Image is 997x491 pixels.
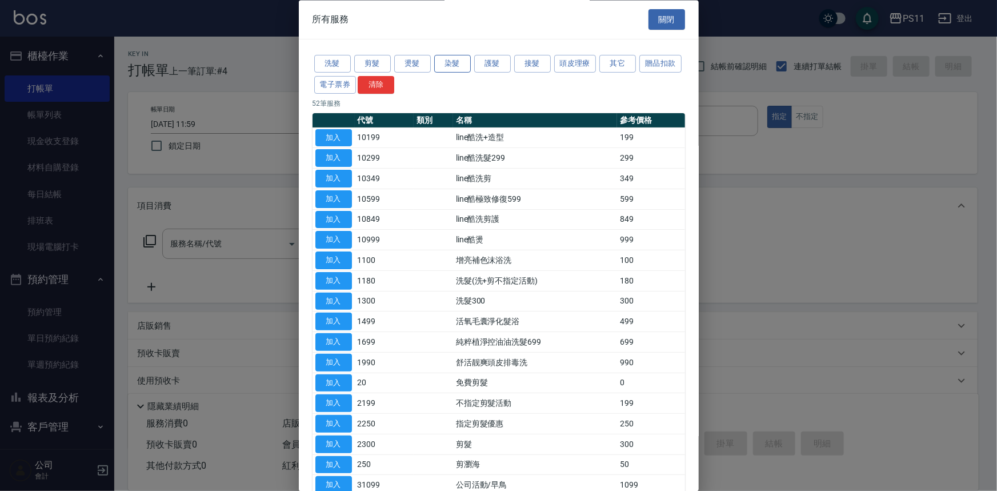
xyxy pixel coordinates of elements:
[453,353,617,373] td: 舒活靓爽頭皮排毒洗
[315,129,352,147] button: 加入
[554,55,596,73] button: 頭皮理療
[315,374,352,392] button: 加入
[355,373,414,394] td: 20
[453,414,617,434] td: 指定剪髮優惠
[315,190,352,208] button: 加入
[355,113,414,128] th: 代號
[648,9,685,30] button: 關閉
[617,271,685,292] td: 180
[414,113,453,128] th: 類別
[617,169,685,189] td: 349
[355,189,414,210] td: 10599
[315,211,352,229] button: 加入
[453,189,617,210] td: line酷極致修復599
[617,189,685,210] td: 599
[617,434,685,455] td: 300
[313,98,685,109] p: 52 筆服務
[314,76,357,94] button: 電子票券
[315,170,352,188] button: 加入
[599,55,636,73] button: 其它
[315,395,352,413] button: 加入
[453,148,617,169] td: line酷洗髮299
[617,393,685,414] td: 199
[453,230,617,250] td: line酷燙
[617,230,685,250] td: 999
[355,292,414,312] td: 1300
[355,312,414,332] td: 1499
[313,14,349,25] span: 所有服務
[617,250,685,271] td: 100
[315,231,352,249] button: 加入
[315,456,352,474] button: 加入
[617,373,685,394] td: 0
[453,393,617,414] td: 不指定剪髮活動
[453,332,617,353] td: 純粹植淨控油油洗髮699
[617,128,685,149] td: 199
[453,292,617,312] td: 洗髮300
[453,210,617,230] td: line酷洗剪護
[315,252,352,270] button: 加入
[355,414,414,434] td: 2250
[315,436,352,453] button: 加入
[453,434,617,455] td: 剪髮
[355,128,414,149] td: 10199
[617,332,685,353] td: 699
[453,455,617,476] td: 剪瀏海
[453,169,617,189] td: line酷洗剪
[355,332,414,353] td: 1699
[453,250,617,271] td: 增亮補色沫浴洗
[355,393,414,414] td: 2199
[315,150,352,167] button: 加入
[617,414,685,434] td: 250
[453,373,617,394] td: 免費剪髮
[617,455,685,476] td: 50
[315,293,352,310] button: 加入
[474,55,511,73] button: 護髮
[394,55,431,73] button: 燙髮
[355,353,414,373] td: 1990
[355,271,414,292] td: 1180
[617,148,685,169] td: 299
[434,55,471,73] button: 染髮
[453,128,617,149] td: line酷洗+造型
[355,230,414,250] td: 10999
[514,55,551,73] button: 接髮
[453,271,617,292] td: 洗髮(洗+剪不指定活動)
[355,169,414,189] td: 10349
[355,455,414,476] td: 250
[314,55,351,73] button: 洗髮
[354,55,391,73] button: 剪髮
[355,434,414,455] td: 2300
[639,55,682,73] button: 贈品扣款
[358,76,394,94] button: 清除
[355,148,414,169] td: 10299
[315,313,352,331] button: 加入
[315,334,352,352] button: 加入
[617,292,685,312] td: 300
[315,416,352,433] button: 加入
[453,113,617,128] th: 名稱
[315,272,352,290] button: 加入
[315,354,352,372] button: 加入
[617,113,685,128] th: 參考價格
[355,250,414,271] td: 1100
[453,312,617,332] td: 活氧毛囊淨化髮浴
[617,210,685,230] td: 849
[355,210,414,230] td: 10849
[617,312,685,332] td: 499
[617,353,685,373] td: 990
